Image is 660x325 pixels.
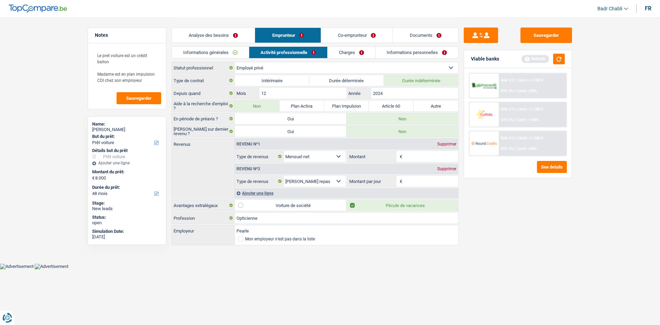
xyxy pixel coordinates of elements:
label: Oui [235,113,346,124]
button: Sauvegarder [520,28,572,43]
img: Cofidis [471,108,497,121]
label: Type de contrat [172,75,235,86]
div: [DATE] [92,234,162,240]
span: Limit: <100% [517,118,539,122]
span: € [396,151,404,162]
span: NAI: 0 € [501,107,514,111]
span: Sauvegarder [126,96,152,100]
span: / [515,118,516,122]
a: Charges [328,47,375,58]
label: Voiture de société [235,200,346,211]
label: Mois [235,88,259,99]
label: Pécule de vacances [346,200,458,211]
div: Refresh [521,55,549,63]
span: / [515,89,516,93]
a: Co-emprunteur [321,28,393,43]
label: Autre [414,100,458,111]
label: Durée du prêt: [92,185,161,190]
input: Cherchez votre employeur [235,225,458,236]
label: Type de revenus [235,176,284,187]
div: New leads [92,206,162,212]
div: Stage: [92,201,162,206]
label: Année [346,88,371,99]
div: [PERSON_NAME] [92,127,162,132]
a: Informations générales [172,47,249,58]
a: Analyse des besoins [172,28,255,43]
span: / [515,147,516,151]
img: TopCompare Logo [9,4,67,13]
span: DTI: 0% [501,118,514,122]
label: Durée déterminée [309,75,384,86]
img: Record Credits [471,137,497,150]
span: / [515,107,517,111]
div: Name: [92,121,162,127]
label: Article 60 [369,100,414,111]
span: / [515,136,517,140]
label: Oui [235,126,346,137]
div: open [92,220,162,226]
span: Limit: <60% [517,147,537,151]
span: / [515,78,517,83]
label: Montant par jour [348,176,396,187]
div: Revenu nº1 [235,142,262,146]
label: Non [346,113,458,124]
input: AAAA [371,88,458,99]
span: DTI: 0% [501,147,514,151]
label: Montant du prêt: [92,169,161,175]
label: [PERSON_NAME] sur dernier revenu ? [172,126,235,137]
button: Sauvegarder [117,92,161,104]
span: € [92,175,95,181]
label: Profession [172,213,235,224]
label: Avantages extralégaux [172,200,235,211]
a: Badr Chabli [592,3,628,14]
label: Employeur [172,225,235,236]
span: Limit: >1.506 € [518,136,543,140]
label: Aide à la recherche d'emploi ? [172,100,235,111]
label: Durée indéterminée [384,75,459,86]
div: Simulation Date: [92,229,162,234]
h5: Notes [95,32,159,38]
label: Non [346,126,458,137]
div: Supprimer [436,167,458,171]
div: Revenu nº2 [235,167,262,171]
a: Informations personnelles [376,47,459,58]
span: Limit: >1.100 € [518,107,543,111]
div: Supprimer [436,142,458,146]
div: Ajouter une ligne [235,188,458,198]
a: Activité professionnelle [249,47,327,58]
label: Type de revenus [235,151,284,162]
span: Limit: >1.150 € [518,78,543,83]
input: MM [260,88,346,99]
img: Advertisement [35,264,68,269]
a: Documents [393,28,458,43]
span: DTI: 0% [501,89,514,93]
label: Statut professionnel [172,62,235,73]
div: Status: [92,215,162,220]
label: Intérimaire [235,75,309,86]
label: Montant [348,151,396,162]
button: See details [537,161,567,173]
label: Depuis quand [172,88,235,99]
div: Viable banks [471,56,499,62]
span: Limit: <50% [517,89,537,93]
label: Plan Impulsion [324,100,369,111]
div: Détails but du prêt [92,148,162,153]
div: Ajouter une ligne [92,161,162,165]
span: Badr Chabli [597,6,622,12]
span: NAI: 0 € [501,136,514,140]
span: € [396,176,404,187]
label: But du prêt: [92,134,161,139]
div: fr [645,5,651,12]
label: Revenus [172,139,234,147]
label: Plan Activa [279,100,324,111]
span: NAI: 0 € [501,78,514,83]
a: Emprunteur [255,28,320,43]
div: Mon employeur n’est pas dans la liste [245,237,315,241]
img: AlphaCredit [471,82,497,90]
label: En période de préavis ? [172,113,235,124]
label: Non [235,100,279,111]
